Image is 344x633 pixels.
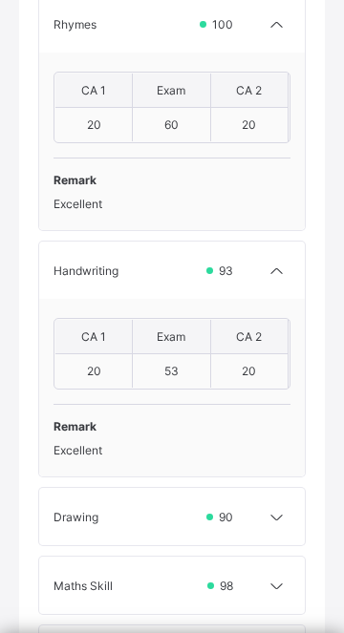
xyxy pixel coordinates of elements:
[38,487,306,546] div: [object Object]
[87,117,101,132] span: 20
[54,264,118,278] span: Handwriting
[210,17,239,32] span: 100
[164,364,179,378] span: 53
[236,329,262,344] span: CA 2
[81,329,106,344] span: CA 1
[265,262,288,281] i: arrow
[38,556,306,615] div: [object Object]
[81,83,106,97] span: CA 1
[265,508,288,527] i: arrow
[87,364,101,378] span: 20
[54,510,98,524] span: Drawing
[218,579,239,593] span: 98
[265,15,288,34] i: arrow
[242,117,256,132] span: 20
[265,577,288,596] i: arrow
[38,241,306,477] div: [object Object]
[217,510,239,524] span: 90
[54,419,290,433] span: Remark
[242,364,256,378] span: 20
[54,579,113,593] span: Maths Skill
[157,83,185,97] span: Exam
[54,173,290,187] span: Remark
[54,17,97,32] span: Rhymes
[164,117,179,132] span: 60
[54,197,102,211] span: Excellent
[54,443,102,457] span: Excellent
[157,329,185,344] span: Exam
[217,264,239,278] span: 93
[236,83,262,97] span: CA 2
